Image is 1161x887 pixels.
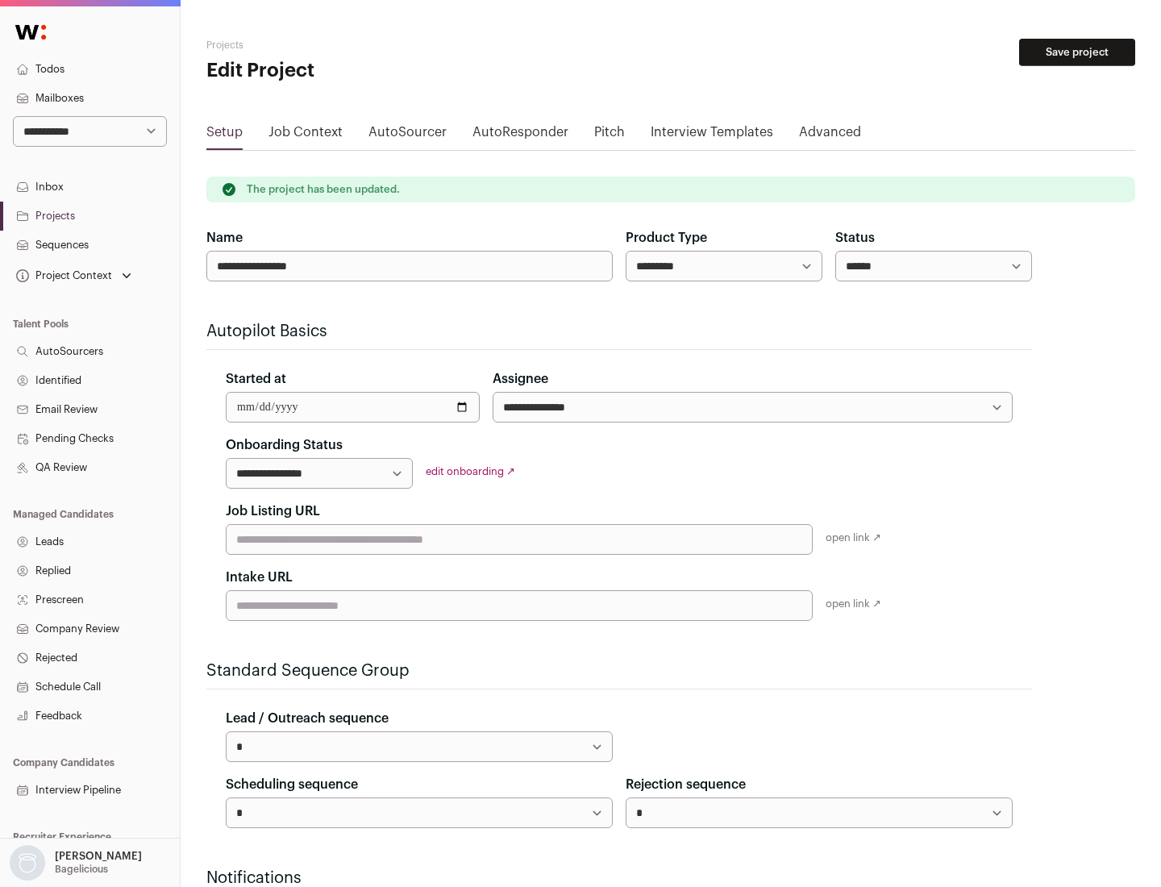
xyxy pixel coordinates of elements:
img: nopic.png [10,845,45,881]
label: Intake URL [226,568,293,587]
a: edit onboarding ↗ [426,466,515,477]
a: Setup [206,123,243,148]
label: Onboarding Status [226,435,343,455]
button: Open dropdown [13,264,135,287]
a: AutoResponder [472,123,568,148]
img: Wellfound [6,16,55,48]
label: Started at [226,369,286,389]
a: Job Context [268,123,343,148]
label: Rejection sequence [626,775,746,794]
a: Advanced [799,123,861,148]
h1: Edit Project [206,58,516,84]
label: Name [206,228,243,248]
a: Pitch [594,123,625,148]
a: AutoSourcer [368,123,447,148]
button: Save project [1019,39,1135,66]
p: The project has been updated. [247,183,400,196]
label: Job Listing URL [226,502,320,521]
div: Project Context [13,269,112,282]
p: [PERSON_NAME] [55,850,142,863]
label: Scheduling sequence [226,775,358,794]
h2: Autopilot Basics [206,320,1032,343]
h2: Standard Sequence Group [206,660,1032,682]
label: Product Type [626,228,707,248]
label: Assignee [493,369,548,389]
h2: Projects [206,39,516,52]
a: Interview Templates [651,123,773,148]
label: Lead / Outreach sequence [226,709,389,728]
p: Bagelicious [55,863,108,876]
button: Open dropdown [6,845,145,881]
label: Status [835,228,875,248]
